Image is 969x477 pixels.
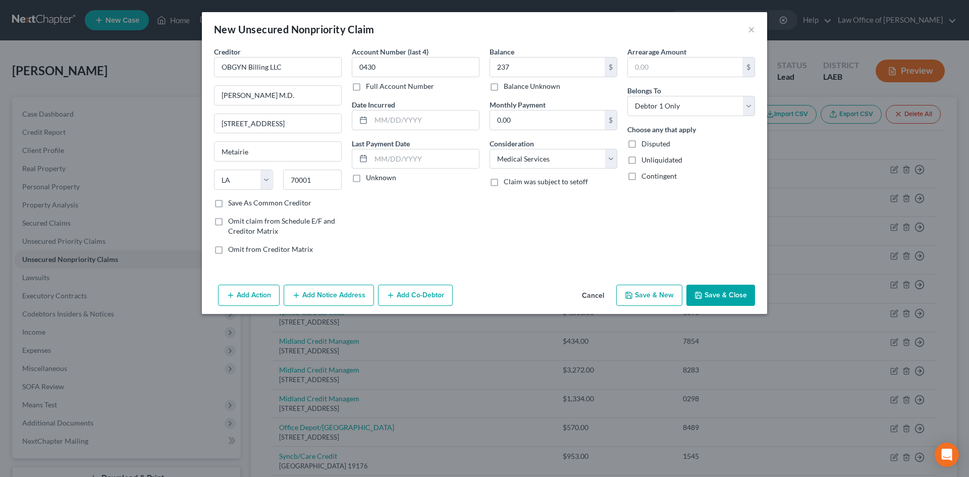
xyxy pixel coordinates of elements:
[641,172,677,180] span: Contingent
[616,285,682,306] button: Save & New
[366,81,434,91] label: Full Account Number
[352,99,395,110] label: Date Incurred
[627,124,696,135] label: Choose any that apply
[371,149,479,169] input: MM/DD/YYYY
[284,285,374,306] button: Add Notice Address
[352,57,479,77] input: XXXX
[371,111,479,130] input: MM/DD/YYYY
[490,46,514,57] label: Balance
[574,286,612,306] button: Cancel
[627,86,661,95] span: Belongs To
[214,142,341,161] input: Enter city...
[490,138,534,149] label: Consideration
[228,217,335,235] span: Omit claim from Schedule E/F and Creditor Matrix
[605,58,617,77] div: $
[490,99,546,110] label: Monthly Payment
[218,285,280,306] button: Add Action
[504,81,560,91] label: Balance Unknown
[935,443,959,467] div: Open Intercom Messenger
[628,58,742,77] input: 0.00
[228,198,311,208] label: Save As Common Creditor
[605,111,617,130] div: $
[214,47,241,56] span: Creditor
[504,177,588,186] span: Claim was subject to setoff
[686,285,755,306] button: Save & Close
[641,155,682,164] span: Unliquidated
[214,22,374,36] div: New Unsecured Nonpriority Claim
[378,285,453,306] button: Add Co-Debtor
[748,23,755,35] button: ×
[742,58,755,77] div: $
[641,139,670,148] span: Disputed
[490,111,605,130] input: 0.00
[214,114,341,133] input: Apt, Suite, etc...
[214,57,342,77] input: Search creditor by name...
[352,46,428,57] label: Account Number (last 4)
[352,138,410,149] label: Last Payment Date
[490,58,605,77] input: 0.00
[627,46,686,57] label: Arrearage Amount
[283,170,342,190] input: Enter zip...
[214,86,341,105] input: Enter address...
[228,245,313,253] span: Omit from Creditor Matrix
[366,173,396,183] label: Unknown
